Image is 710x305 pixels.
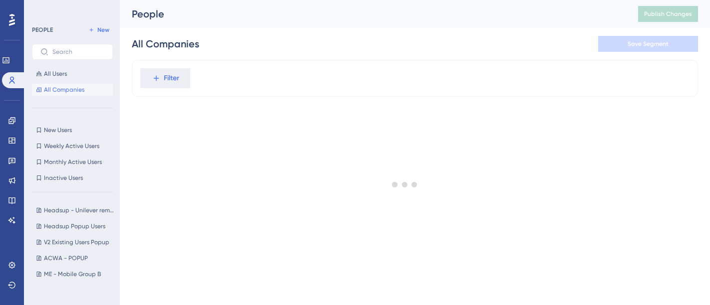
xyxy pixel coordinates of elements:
span: ME - Mobile Group A [44,286,101,294]
button: New [85,24,113,36]
span: Monthly Active Users [44,158,102,166]
span: Save Segment [628,40,669,48]
button: ACWA - POPUP [32,252,119,264]
span: New Users [44,126,72,134]
span: All Users [44,70,67,78]
button: Save Segment [598,36,698,52]
span: New [97,26,109,34]
span: Headsup - Unilever removed [44,206,115,214]
span: ACWA - POPUP [44,254,88,262]
button: V2 Existing Users Popup [32,236,119,248]
button: Publish Changes [638,6,698,22]
div: PEOPLE [32,26,53,34]
button: Headsup - Unilever removed [32,204,119,216]
button: New Users [32,124,113,136]
button: Monthly Active Users [32,156,113,168]
span: All Companies [44,86,84,94]
button: ME - Mobile Group B [32,268,119,280]
button: Weekly Active Users [32,140,113,152]
button: All Companies [32,84,113,96]
button: Inactive Users [32,172,113,184]
button: ME - Mobile Group A [32,284,119,296]
span: Publish Changes [644,10,692,18]
input: Search [52,48,104,55]
span: Weekly Active Users [44,142,99,150]
span: ME - Mobile Group B [44,270,101,278]
div: People [132,7,613,21]
div: All Companies [132,37,199,51]
button: All Users [32,68,113,80]
button: Headsup Popup Users [32,220,119,232]
span: Headsup Popup Users [44,222,105,230]
span: V2 Existing Users Popup [44,238,109,246]
span: Inactive Users [44,174,83,182]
